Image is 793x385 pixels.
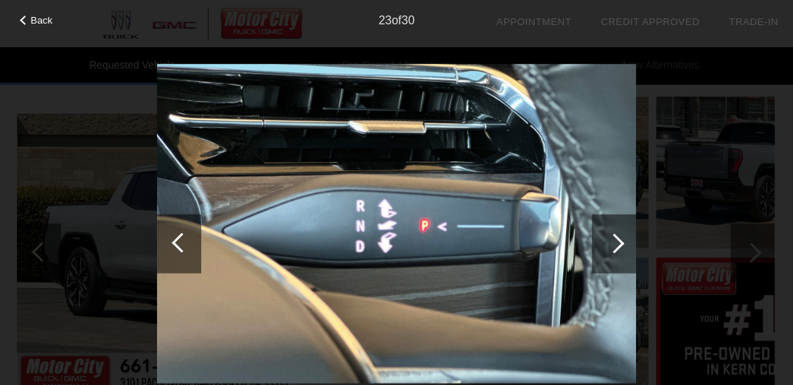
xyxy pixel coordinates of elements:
[496,16,571,27] a: Appointment
[31,15,53,26] span: Back
[157,63,636,383] img: 7241d276ae4fda1a39f75d0a9326ff0bx.jpg
[402,14,415,27] span: 30
[379,14,392,27] span: 23
[601,16,699,27] a: Credit Approved
[729,16,778,27] a: Trade-In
